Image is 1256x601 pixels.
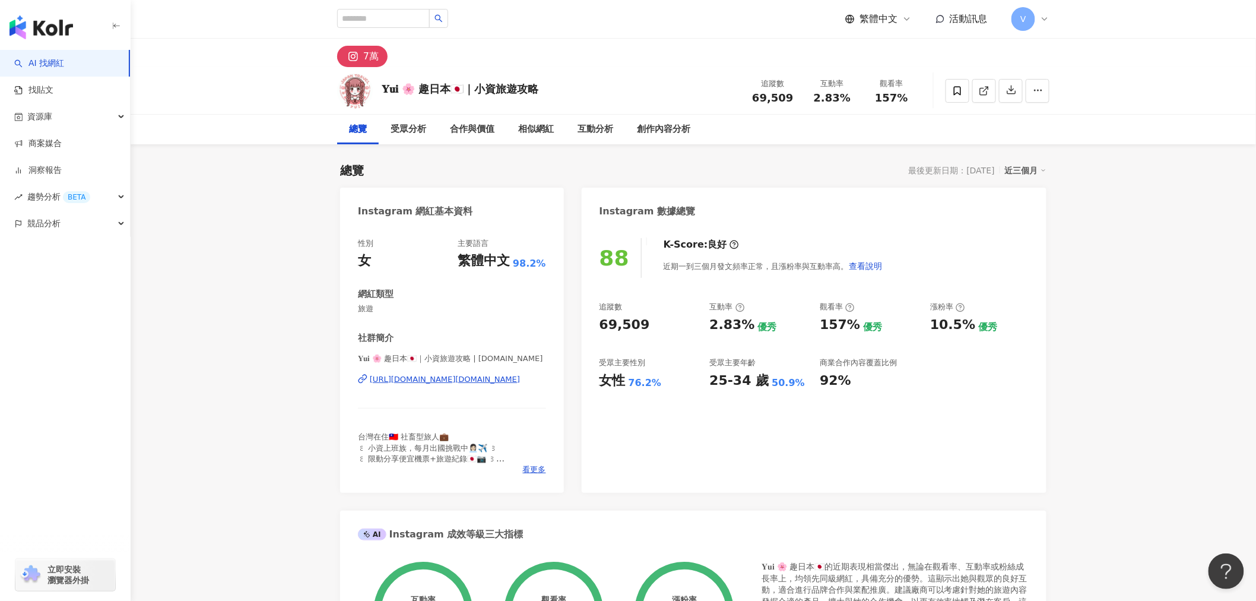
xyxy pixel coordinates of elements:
div: 10.5% [930,316,975,334]
div: 近三個月 [1005,163,1046,178]
div: 主要語言 [458,238,489,249]
div: 優秀 [758,321,777,334]
span: search [434,14,443,23]
div: 女性 [600,372,626,390]
iframe: Help Scout Beacon - Open [1209,553,1244,589]
div: 創作內容分析 [637,122,690,137]
div: 女 [358,252,371,270]
img: chrome extension [19,565,42,584]
span: 查看說明 [849,261,883,271]
div: BETA [63,191,90,203]
a: 找貼文 [14,84,53,96]
div: 92% [820,372,851,390]
div: 157% [820,316,860,334]
div: 88 [600,246,629,270]
div: 優秀 [863,321,882,334]
div: 追蹤數 [750,78,795,90]
div: 7萬 [363,48,379,65]
div: 社群簡介 [358,332,394,344]
div: 良好 [708,238,727,251]
span: 69,509 [752,91,793,104]
div: 性別 [358,238,373,249]
a: 洞察報告 [14,165,62,176]
div: 合作與價值 [450,122,494,137]
div: 互動分析 [578,122,613,137]
span: 競品分析 [27,210,61,237]
span: 2.83% [814,92,851,104]
div: [URL][DOMAIN_NAME][DOMAIN_NAME] [370,374,520,385]
span: 活動訊息 [950,13,988,24]
div: 商業合作內容覆蓋比例 [820,358,897,368]
a: 商案媒合 [14,138,62,150]
div: 最後更新日期：[DATE] [909,166,995,175]
div: 𝐘𝐮𝐢 🌸 趣日本🇯🇵｜小資旅遊攻略 [382,81,539,96]
span: V [1020,12,1026,26]
span: 98.2% [513,257,546,270]
span: 立即安裝 瀏覽器外掛 [47,564,89,586]
a: searchAI 找網紅 [14,58,64,69]
div: 50.9% [772,377,805,390]
div: 總覽 [340,162,364,179]
div: K-Score : [664,238,739,251]
img: logo [9,15,73,39]
div: 繁體中文 [458,252,510,270]
span: 資源庫 [27,103,52,130]
span: 趨勢分析 [27,184,90,210]
div: 25-34 歲 [709,372,769,390]
div: Instagram 數據總覽 [600,205,696,218]
span: 旅遊 [358,303,546,314]
div: AI [358,529,386,540]
span: rise [14,193,23,201]
div: 69,509 [600,316,650,334]
button: 查看說明 [849,254,883,278]
div: 76.2% [629,377,662,390]
img: KOL Avatar [337,73,373,109]
span: 繁體中文 [859,12,897,26]
div: 受眾主要性別 [600,358,646,368]
div: 追蹤數 [600,302,623,312]
span: 看更多 [523,464,546,475]
div: 2.83% [709,316,754,334]
a: chrome extension立即安裝 瀏覽器外掛 [15,559,115,591]
div: 相似網紅 [518,122,554,137]
span: 157% [875,92,908,104]
div: 總覽 [349,122,367,137]
div: 優秀 [978,321,997,334]
div: 漲粉率 [930,302,965,312]
div: 網紅類型 [358,288,394,300]
div: Instagram 網紅基本資料 [358,205,473,218]
span: 𝐘𝐮𝐢 🌸 趣日本🇯🇵｜小資旅遊攻略 | [DOMAIN_NAME] [358,353,546,364]
div: 互動率 [709,302,744,312]
div: 觀看率 [820,302,855,312]
div: 近期一到三個月發文頻率正常，且漲粉率與互動率高。 [664,254,883,278]
div: 互動率 [810,78,855,90]
div: 受眾主要年齡 [709,358,756,368]
div: 觀看率 [869,78,914,90]
div: 受眾分析 [391,122,426,137]
div: Instagram 成效等級三大指標 [358,528,523,541]
span: 台灣在住🇹🇼 社畜型旅人💼 ꒰ 小資上班族，每月出國挑戰中👩🏻‍💼✈️ ꒱ ꒰ 限動分享便宜機票+旅遊紀錄🇯🇵📷 ꒱ 下方連結看最新旅遊優惠🔗👇🏻 #週末快閃出國 #背包客獨旅 #小資女玩日本 ... [358,432,538,528]
a: [URL][DOMAIN_NAME][DOMAIN_NAME] [358,374,546,385]
button: 7萬 [337,46,388,67]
